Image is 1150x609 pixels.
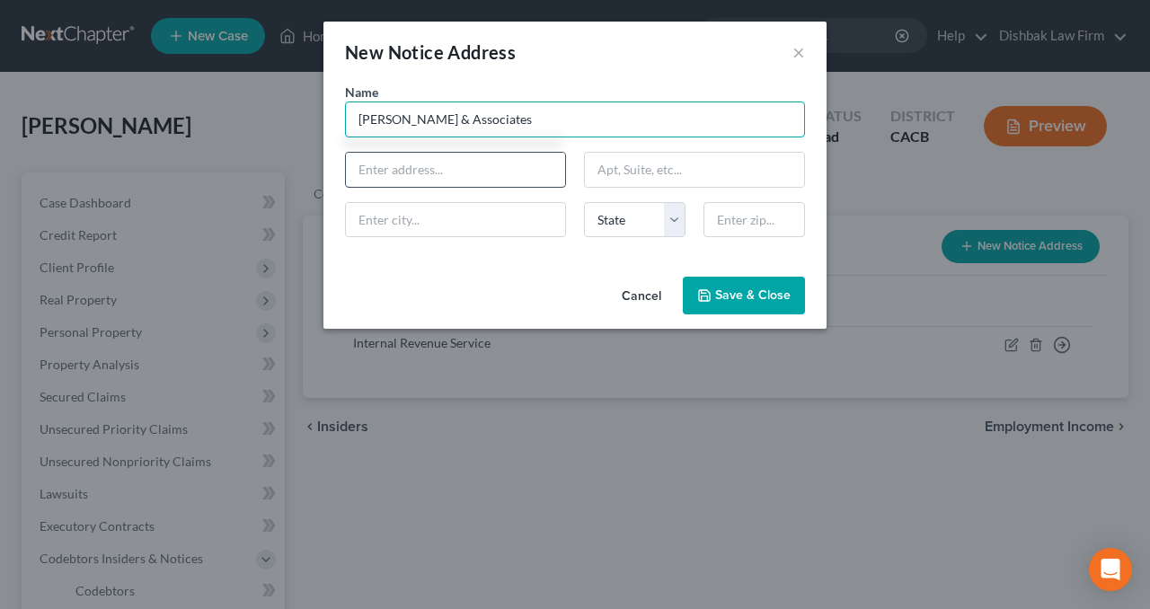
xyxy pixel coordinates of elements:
div: Open Intercom Messenger [1089,548,1132,591]
button: Save & Close [683,277,805,314]
span: Notice Address [388,41,517,63]
span: Save & Close [715,287,791,303]
span: New [345,41,384,63]
input: Enter zip... [703,202,805,238]
input: Enter city... [346,203,565,237]
span: Name [345,84,378,100]
button: Cancel [607,278,676,314]
button: × [792,41,805,63]
input: Enter address... [346,153,565,187]
input: Apt, Suite, etc... [585,153,804,187]
input: Search by name... [345,101,805,137]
